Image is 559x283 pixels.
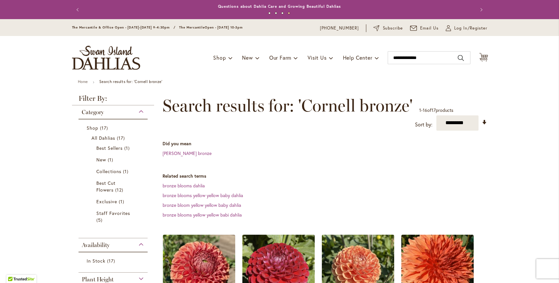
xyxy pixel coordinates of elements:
button: Previous [72,3,85,16]
a: Subscribe [373,25,403,31]
a: Collections [96,168,132,175]
span: Open - [DATE] 10-3pm [205,25,243,29]
a: Best Cut Flowers [96,180,132,193]
span: Shop [87,125,98,131]
span: 1 [419,107,421,113]
button: 4 of 4 [288,12,290,14]
span: 17 [431,107,436,113]
a: All Dahlias [91,135,137,141]
span: New [96,157,106,163]
span: 1000 [480,57,488,61]
button: 3 of 4 [281,12,284,14]
span: 1 [108,156,115,163]
span: 17 [117,135,127,141]
a: Home [78,79,88,84]
span: Best Cut Flowers [96,180,115,193]
label: Sort by: [415,119,432,131]
span: Plant Height [82,276,114,283]
a: Exclusive [96,198,132,205]
iframe: Launch Accessibility Center [5,260,23,278]
a: Staff Favorites [96,210,132,223]
a: bronze blooms yellow yellow baby dahlia [163,192,243,198]
span: Visit Us [308,54,326,61]
span: Collections [96,168,122,174]
span: In Stock [87,258,105,264]
span: The Mercantile & Office Open - [DATE]-[DATE] 9-4:30pm / The Mercantile [72,25,205,29]
a: Shop [87,124,141,131]
span: Category [82,109,104,116]
span: 1 [124,145,131,151]
span: 1 [119,198,126,205]
span: Email Us [420,25,439,31]
span: 5 [96,217,104,223]
span: Search results for: 'Cornell bronze' [163,96,413,115]
span: Shop [213,54,226,61]
a: [PERSON_NAME] bronze [163,150,212,156]
span: Staff Favorites [96,210,130,216]
span: Best Sellers [96,145,123,151]
a: Log In/Register [446,25,487,31]
a: store logo [72,46,140,70]
span: 16 [423,107,427,113]
span: All Dahlias [91,135,115,141]
strong: Filter By: [72,95,154,105]
strong: Search results for: 'Cornell bronze' [99,79,163,84]
dt: Did you mean [163,140,487,147]
a: bronze blooms dahlia [163,183,205,189]
span: New [242,54,253,61]
span: 12 [115,186,125,193]
span: 1 [123,168,130,175]
a: bronze bloom yellow yellow baby dahlia [163,202,241,208]
span: Our Farm [269,54,291,61]
a: bronze blooms yellow yellow babi dahlia [163,212,242,218]
span: 17 [100,124,110,131]
span: Help Center [343,54,372,61]
a: [PHONE_NUMBER] [320,25,359,31]
button: Next [474,3,487,16]
span: Availability [82,242,110,249]
button: 2 of 4 [275,12,277,14]
a: New [96,156,132,163]
span: 17 [107,257,117,264]
a: Email Us [410,25,439,31]
p: - of products [419,105,453,115]
a: Best Sellers [96,145,132,151]
button: 1000 [479,53,487,63]
span: Subscribe [383,25,403,31]
span: Exclusive [96,198,117,205]
button: 1 of 4 [268,12,271,14]
dt: Related search terms [163,173,487,179]
a: In Stock 17 [87,257,141,264]
span: Log In/Register [454,25,487,31]
a: Questions about Dahlia Care and Growing Beautiful Dahlias [218,4,341,9]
